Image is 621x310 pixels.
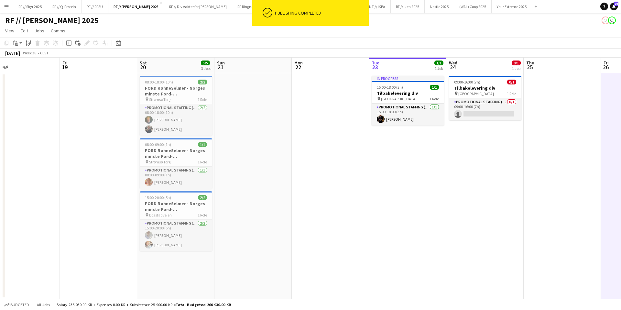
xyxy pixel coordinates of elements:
span: 09:00-16:00 (7h) [454,80,480,84]
span: 2/2 [198,195,207,200]
a: View [3,27,17,35]
span: Strømsø Torg [149,160,170,164]
span: 1/1 [434,61,443,65]
span: Strømsø Torg [149,97,170,102]
span: 29 [614,2,618,6]
app-card-role: Promotional Staffing (Brand Ambassadors)2/215:00-20:00 (5h)[PERSON_NAME][PERSON_NAME] [140,220,212,251]
span: 08:00-09:00 (1h) [145,142,171,147]
span: 15:00-18:00 (3h) [377,85,403,90]
button: RF // Q-Protein [47,0,82,13]
span: 22 [293,63,303,71]
span: 08:00-18:00 (10h) [145,80,173,84]
app-card-role: Promotional Staffing (Brand Ambassadors)2/208:00-18:00 (10h)[PERSON_NAME][PERSON_NAME] [140,104,212,136]
span: 15:00-20:00 (5h) [145,195,171,200]
span: Thu [526,60,534,66]
app-job-card: 09:00-16:00 (7h)0/1Tilbakelevering div [GEOGRAPHIC_DATA]1 RolePromotional Staffing (Brand Ambassa... [449,76,521,120]
span: Wed [449,60,457,66]
button: RF // Div vakter for [PERSON_NAME] [164,0,232,13]
button: (WAL) Coop 2025 [454,0,492,13]
app-job-card: 08:00-09:00 (1h)1/1FORD RøhneSelmer - Norges minste Ford-forhandlerkontor Strømsø Torg1 RolePromo... [140,138,212,189]
button: RF // [PERSON_NAME] 2025 [108,0,164,13]
a: Comms [48,27,68,35]
button: RF // Ikea 2025 [391,0,425,13]
span: 5/5 [201,61,210,65]
div: Publishing completed [275,10,366,16]
a: Edit [18,27,31,35]
span: Bogstadveien [149,213,172,217]
app-user-avatar: Fredrikke Moland Flesner [602,17,609,24]
span: 0/1 [512,61,521,65]
span: 1/1 [198,142,207,147]
a: Jobs [32,27,47,35]
span: 24 [448,63,457,71]
app-job-card: 08:00-18:00 (10h)2/2FORD RøhneSelmer - Norges minste Ford-forhandlerkontor Strømsø Torg1 RoleProm... [140,76,212,136]
span: Mon [294,60,303,66]
span: View [5,28,14,34]
span: Tue [372,60,379,66]
a: 29 [610,3,618,10]
span: Fri [604,60,609,66]
h1: RF // [PERSON_NAME] 2025 [5,16,99,25]
div: In progress [372,76,444,81]
app-card-role: Promotional Staffing (Brand Ambassadors)1/115:00-18:00 (3h)[PERSON_NAME] [372,104,444,126]
span: 2/2 [198,80,207,84]
button: RF // RFSU [82,0,108,13]
h3: Tilbakelevering div [372,90,444,96]
button: EVENT // IKEA [358,0,391,13]
app-user-avatar: Fredrikke Moland Flesner [608,17,616,24]
span: Fri [62,60,68,66]
div: 1 Job [512,66,520,71]
span: Total Budgeted 260 930.00 KR [176,302,231,307]
button: Your Extreme 2025 [492,0,532,13]
span: Sat [140,60,147,66]
span: [GEOGRAPHIC_DATA] [381,96,417,101]
span: Sun [217,60,225,66]
app-card-role: Promotional Staffing (Brand Ambassadors)1/108:00-09:00 (1h)[PERSON_NAME] [140,167,212,189]
span: 19 [61,63,68,71]
span: Week 38 [21,50,38,55]
span: 1 Role [507,91,516,96]
h3: FORD RøhneSelmer - Norges minste Ford-forhandlerkontor [140,148,212,159]
span: 1 Role [430,96,439,101]
h3: FORD RøhneSelmer - Norges minste Ford-forhandlerkontor [140,201,212,212]
div: 1 Job [435,66,443,71]
span: 20 [139,63,147,71]
h3: Tilbakelevering div [449,85,521,91]
app-job-card: In progress15:00-18:00 (3h)1/1Tilbakelevering div [GEOGRAPHIC_DATA]1 RolePromotional Staffing (Br... [372,76,444,126]
span: 1/1 [430,85,439,90]
span: 21 [216,63,225,71]
span: All jobs [36,302,51,307]
button: RF // Skyr 2025 [13,0,47,13]
span: 1 Role [198,213,207,217]
span: Jobs [35,28,44,34]
span: Edit [21,28,28,34]
app-card-role: Promotional Staffing (Brand Ambassadors)0/109:00-16:00 (7h) [449,98,521,120]
div: Salary 235 030.00 KR + Expenses 0.00 KR + Subsistence 25 900.00 KR = [57,302,231,307]
div: 3 Jobs [201,66,211,71]
button: Budgeted [3,301,30,308]
button: RF Ringnes 2025 Festivalsommer [232,0,296,13]
span: Budgeted [10,303,29,307]
span: 1 Role [198,160,207,164]
span: Comms [51,28,65,34]
h3: FORD RøhneSelmer - Norges minste Ford-forhandlerkontor [140,85,212,97]
span: 25 [525,63,534,71]
app-job-card: 15:00-20:00 (5h)2/2FORD RøhneSelmer - Norges minste Ford-forhandlerkontor Bogstadveien1 RolePromo... [140,191,212,251]
div: [DATE] [5,50,20,56]
button: Nestle 2025 [425,0,454,13]
span: 0/1 [507,80,516,84]
span: 26 [603,63,609,71]
span: [GEOGRAPHIC_DATA] [458,91,494,96]
div: CEST [40,50,49,55]
span: 23 [371,63,379,71]
span: 1 Role [198,97,207,102]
